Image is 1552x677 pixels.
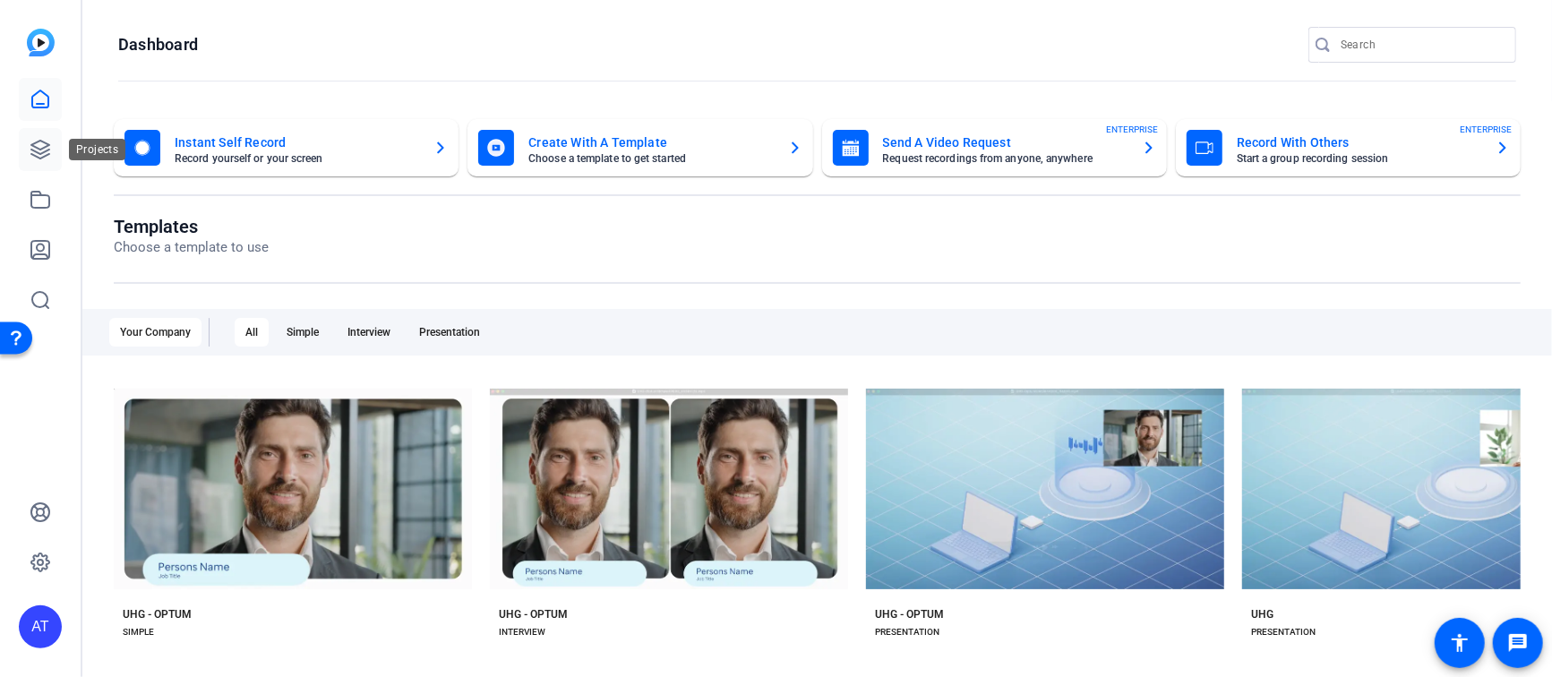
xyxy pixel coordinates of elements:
div: UHG [1251,607,1273,621]
button: Record With OthersStart a group recording sessionENTERPRISE [1176,119,1521,176]
mat-icon: accessibility [1449,632,1471,654]
button: Send A Video RequestRequest recordings from anyone, anywhereENTERPRISE [822,119,1167,176]
div: All [235,318,269,347]
div: Your Company [109,318,202,347]
button: Create With A TemplateChoose a template to get started [467,119,812,176]
span: ENTERPRISE [1460,123,1512,136]
h1: Templates [114,216,269,237]
div: Presentation [408,318,491,347]
div: INTERVIEW [499,625,545,639]
mat-card-subtitle: Record yourself or your screen [175,153,419,164]
div: AT [19,605,62,648]
div: SIMPLE [123,625,154,639]
mat-card-title: Send A Video Request [883,132,1128,153]
div: Simple [276,318,330,347]
div: UHG - OPTUM [123,607,192,621]
button: Instant Self RecordRecord yourself or your screen [114,119,459,176]
span: ENTERPRISE [1106,123,1158,136]
div: Projects [69,139,125,160]
input: Search [1341,34,1502,56]
div: UHG - OPTUM [875,607,944,621]
mat-card-subtitle: Request recordings from anyone, anywhere [883,153,1128,164]
div: PRESENTATION [1251,625,1316,639]
mat-card-title: Create With A Template [528,132,773,153]
mat-icon: message [1507,632,1529,654]
img: blue-gradient.svg [27,29,55,56]
h1: Dashboard [118,34,198,56]
div: Interview [337,318,401,347]
div: UHG - OPTUM [499,607,568,621]
mat-card-title: Record With Others [1237,132,1481,153]
mat-card-subtitle: Choose a template to get started [528,153,773,164]
div: PRESENTATION [875,625,939,639]
p: Choose a template to use [114,237,269,258]
mat-card-subtitle: Start a group recording session [1237,153,1481,164]
mat-card-title: Instant Self Record [175,132,419,153]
